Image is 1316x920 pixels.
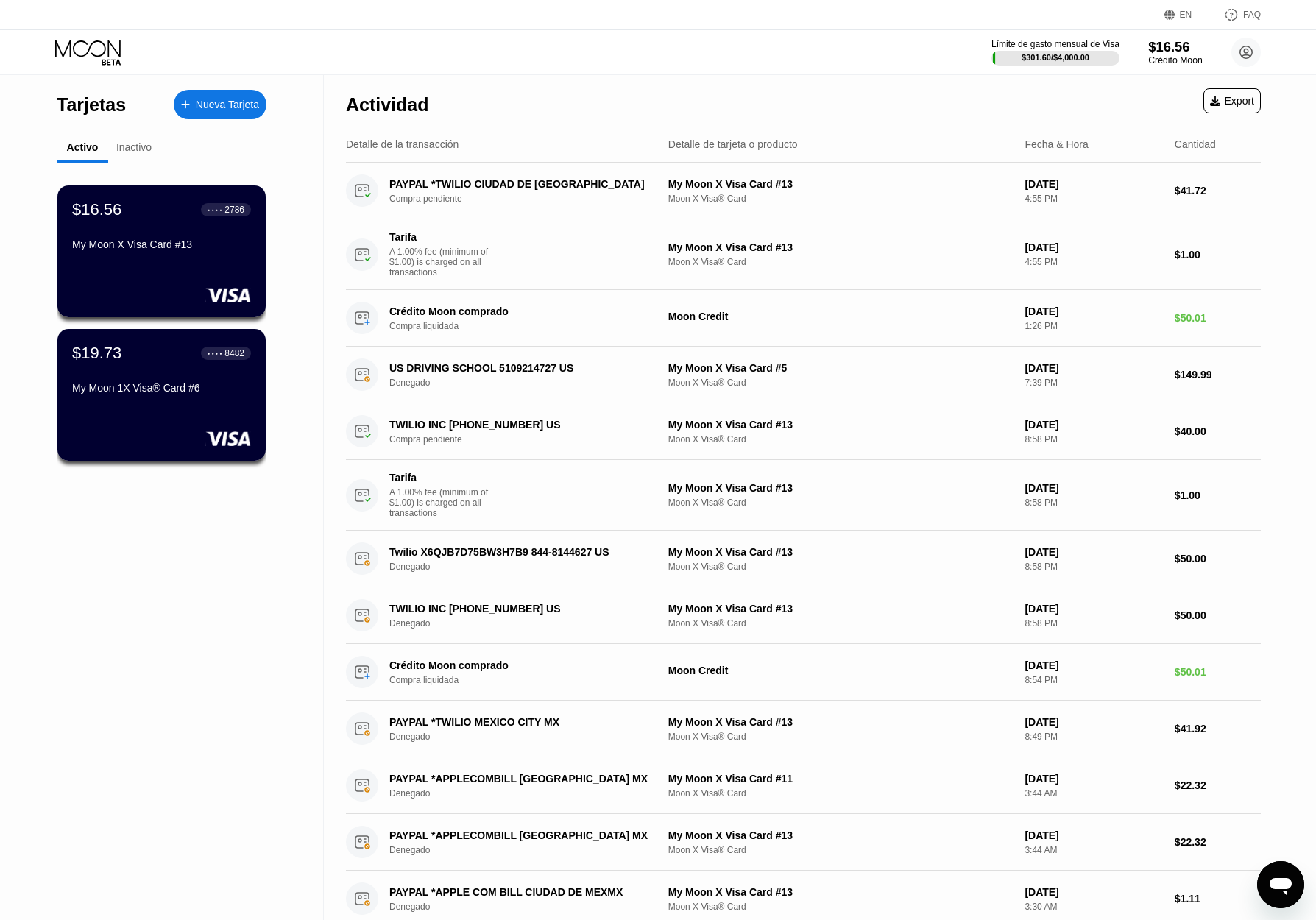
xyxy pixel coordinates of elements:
[57,94,126,116] div: Tarjetas
[1025,362,1162,374] div: [DATE]
[1175,185,1261,197] div: $41.72
[1025,482,1162,494] div: [DATE]
[1025,886,1162,898] div: [DATE]
[1209,7,1261,22] div: FAQ
[346,138,459,150] div: Detalle de la transacción
[1025,419,1162,431] div: [DATE]
[991,39,1119,66] div: Límite de gasto mensual de Visa$301.60/$4,000.00
[1210,95,1254,107] div: Export
[1025,138,1088,150] div: Fecha & Hora
[668,362,1013,374] div: My Moon X Visa Card #5
[668,498,1013,508] div: Moon X Visa® Card
[1025,675,1162,685] div: 8:54 PM
[1025,659,1162,671] div: [DATE]
[1175,609,1261,621] div: $50.00
[346,403,1261,460] div: TWILIO INC [PHONE_NUMBER] USCompra pendienteMy Moon X Visa Card #13Moon X Visa® Card[DATE]8:58 PM...
[389,675,669,685] div: Compra liquidada
[1025,546,1162,558] div: [DATE]
[668,773,1013,785] div: My Moon X Visa Card #11
[389,231,492,243] div: Tarifa
[1025,603,1162,615] div: [DATE]
[668,665,1013,676] div: Moon Credit
[1025,257,1162,267] div: 4:55 PM
[668,378,1013,388] div: Moon X Visa® Card
[1175,425,1261,437] div: $40.00
[389,378,669,388] div: Denegado
[1025,618,1162,629] div: 8:58 PM
[346,644,1261,701] div: Crédito Moon compradoCompra liquidadaMoon Credit[DATE]8:54 PM$50.01
[668,419,1013,431] div: My Moon X Visa Card #13
[1025,845,1162,855] div: 3:44 AM
[389,618,669,629] div: Denegado
[668,618,1013,629] div: Moon X Visa® Card
[1025,902,1162,912] div: 3:30 AM
[1148,39,1202,54] div: $16.56
[346,587,1261,644] div: TWILIO INC [PHONE_NUMBER] USDenegadoMy Moon X Visa Card #13Moon X Visa® Card[DATE]8:58 PM$50.00
[224,205,244,215] div: 2786
[1148,39,1202,66] div: $16.56Crédito Moon
[1175,779,1261,791] div: $22.32
[389,886,649,898] div: PAYPAL *APPLE COM BILL CIUDAD DE MEXMX
[1175,369,1261,381] div: $149.99
[67,141,99,153] div: Activo
[1175,836,1261,848] div: $22.32
[1025,788,1162,799] div: 3:44 AM
[1025,178,1162,190] div: [DATE]
[668,546,1013,558] div: My Moon X Visa Card #13
[1148,55,1202,66] div: Crédito Moon
[346,219,1261,290] div: TarifaA 1.00% fee (minimum of $1.00) is charged on all transactionsMy Moon X Visa Card #13Moon X ...
[389,845,669,855] div: Denegado
[668,482,1013,494] div: My Moon X Visa Card #13
[389,247,500,277] div: A 1.00% fee (minimum of $1.00) is charged on all transactions
[389,305,649,317] div: Crédito Moon comprado
[389,732,669,742] div: Denegado
[389,659,649,671] div: Crédito Moon comprado
[389,716,649,728] div: PAYPAL *TWILIO MEXICO CITY MX
[668,241,1013,253] div: My Moon X Visa Card #13
[1025,716,1162,728] div: [DATE]
[668,178,1013,190] div: My Moon X Visa Card #13
[668,603,1013,615] div: My Moon X Visa Card #13
[668,257,1013,267] div: Moon X Visa® Card
[1025,562,1162,572] div: 8:58 PM
[346,347,1261,403] div: US DRIVING SCHOOL 5109214727 USDenegadoMy Moon X Visa Card #5Moon X Visa® Card[DATE]7:39 PM$149.99
[389,419,649,431] div: TWILIO INC [PHONE_NUMBER] US
[1025,434,1162,445] div: 8:58 PM
[57,185,266,317] div: $16.56● ● ● ●2786My Moon X Visa Card #13
[389,773,649,785] div: PAYPAL *APPLECOMBILL [GEOGRAPHIC_DATA] MX
[174,90,266,119] div: Nueva Tarjeta
[346,531,1261,587] div: Twilio X6QJB7D75BW3H7B9 844-8144627 USDenegadoMy Moon X Visa Card #13Moon X Visa® Card[DATE]8:58 ...
[346,290,1261,347] div: Crédito Moon compradoCompra liquidadaMoon Credit[DATE]1:26 PM$50.01
[1175,249,1261,261] div: $1.00
[668,434,1013,445] div: Moon X Visa® Card
[389,194,669,204] div: Compra pendiente
[389,487,500,518] div: A 1.00% fee (minimum of $1.00) is charged on all transactions
[1025,773,1162,785] div: [DATE]
[1025,305,1162,317] div: [DATE]
[72,382,251,394] div: My Moon 1X Visa® Card #6
[668,194,1013,204] div: Moon X Visa® Card
[1175,138,1216,150] div: Cantidad
[208,351,222,355] div: ● ● ● ●
[1257,861,1304,908] iframe: Botón para iniciar la ventana de mensajería
[991,39,1119,49] div: Límite de gasto mensual de Visa
[196,99,259,111] div: Nueva Tarjeta
[346,460,1261,531] div: TarifaA 1.00% fee (minimum of $1.00) is charged on all transactionsMy Moon X Visa Card #13Moon X ...
[389,603,649,615] div: TWILIO INC [PHONE_NUMBER] US
[116,141,152,153] div: Inactivo
[668,732,1013,742] div: Moon X Visa® Card
[1180,10,1192,20] div: EN
[1203,88,1261,113] div: Export
[1025,241,1162,253] div: [DATE]
[668,829,1013,841] div: My Moon X Visa Card #13
[1025,829,1162,841] div: [DATE]
[346,94,429,116] div: Actividad
[668,886,1013,898] div: My Moon X Visa Card #13
[1243,10,1261,20] div: FAQ
[668,902,1013,912] div: Moon X Visa® Card
[224,348,244,358] div: 8482
[72,238,251,250] div: My Moon X Visa Card #13
[389,472,492,484] div: Tarifa
[668,845,1013,855] div: Moon X Visa® Card
[208,208,222,212] div: ● ● ● ●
